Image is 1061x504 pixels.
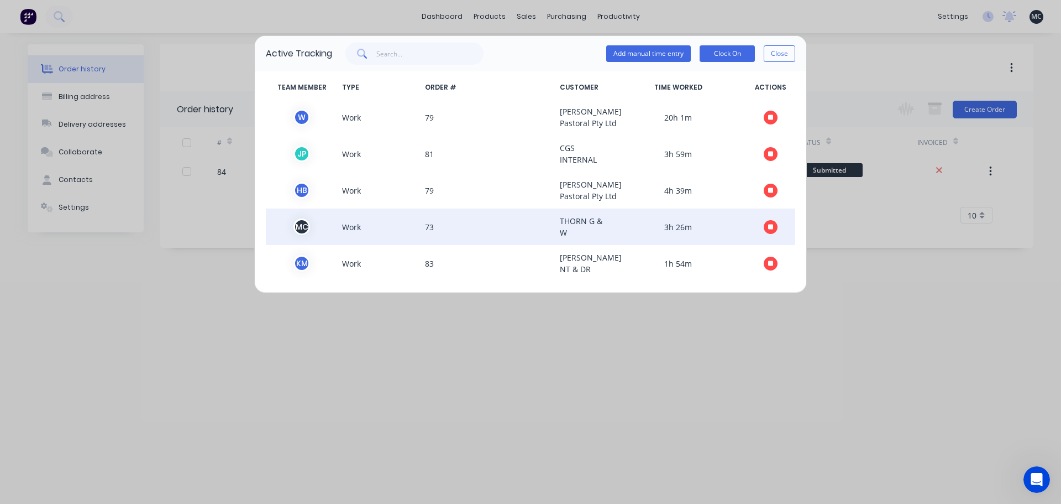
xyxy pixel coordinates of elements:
[338,82,421,92] span: TYPE
[293,255,310,272] div: K M
[611,215,745,238] span: 3h 26m
[293,146,310,162] div: J P
[421,215,555,238] span: 73
[421,142,555,165] span: 81
[421,252,555,275] span: 83
[1023,466,1050,493] iframe: Intercom live chat
[338,179,421,202] span: Work
[555,179,611,202] span: [PERSON_NAME] Pastoral Pty Ltd
[700,45,755,62] button: Clock On
[764,45,795,62] button: Close
[338,215,421,238] span: Work
[611,179,745,202] span: 4h 39m
[555,215,611,238] span: THORN G & W
[421,82,555,92] span: ORDER #
[376,43,484,65] input: Search...
[611,106,745,129] span: 20h 1m
[421,106,555,129] span: 79
[555,142,611,165] span: CGS INTERNAL
[555,82,611,92] span: CUSTOMER
[338,106,421,129] span: Work
[293,219,310,235] div: M C
[338,252,421,275] span: Work
[611,252,745,275] span: 1h 54m
[555,252,611,275] span: [PERSON_NAME] NT & DR
[745,82,795,92] span: ACTIONS
[293,109,310,126] div: W
[293,182,310,199] div: H B
[266,47,332,60] div: Active Tracking
[421,179,555,202] span: 79
[606,45,691,62] button: Add manual time entry
[611,142,745,165] span: 3h 59m
[338,142,421,165] span: Work
[555,106,611,129] span: [PERSON_NAME] Pastoral Pty Ltd
[611,82,745,92] span: TIME WORKED
[266,82,338,92] span: TEAM MEMBER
